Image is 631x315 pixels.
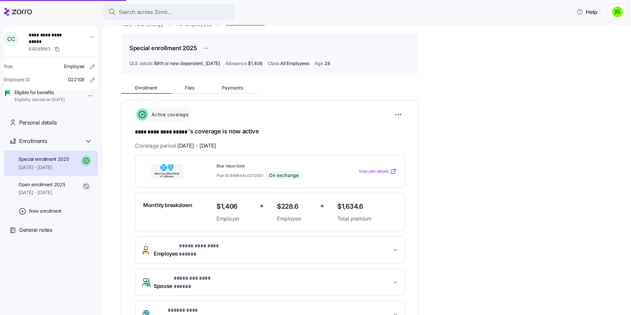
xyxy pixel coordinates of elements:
[337,215,397,223] span: Total premium
[248,60,262,67] span: $1,406
[129,60,153,67] span: QLE details
[359,168,389,175] span: View plan details
[135,142,216,150] span: Coverage period
[4,63,13,70] span: Role
[135,127,405,136] h1: 's coverage is now active
[185,86,194,90] span: Files
[18,189,65,196] span: [DATE] - [DATE]
[612,7,623,17] img: a4774ed6021b6d0ef619099e609a7ec5
[18,181,65,188] span: Open enrollment 2025
[29,46,50,52] span: 640d8fd3
[129,44,197,52] h1: Special enrollment 2025
[216,201,254,212] span: $1,406
[225,60,247,67] span: Allowance
[18,164,69,171] span: [DATE] - [DATE]
[103,4,235,20] button: Search across Zorro...
[268,60,279,67] span: Class
[7,36,15,42] span: C C
[315,60,323,67] span: Age
[18,156,69,162] span: Special enrollment 2025
[143,201,192,209] span: Monthly breakdown
[337,201,397,212] span: $1,634.6
[216,173,263,178] span: Plan ID: 46944AL0370001
[64,63,84,70] span: Employee
[19,137,47,145] span: Enrollments
[149,111,188,118] span: Active coverage
[206,60,220,67] span: [DATE]
[269,172,299,178] span: On exchange
[15,89,65,96] span: Eligible for benefits
[216,215,254,223] span: Employer
[68,76,84,83] span: D22108
[216,163,332,169] span: Blue Value Gold
[222,86,243,90] span: Payments
[277,215,315,223] span: Employee
[154,242,235,258] span: Employee
[177,142,216,150] span: [DATE] - [DATE]
[324,60,330,67] span: 28
[19,226,52,234] span: General notes
[359,168,397,175] a: View plan details
[143,164,191,179] img: BlueCross BlueShield of Alabama
[119,8,172,16] span: Search across Zorro...
[154,274,224,290] span: Spouse
[4,76,30,83] span: Employee ID
[135,86,157,90] span: Enrollment
[260,201,264,211] span: +
[154,60,220,67] span: Birth or new dependent ,
[29,208,61,214] span: New enrollment
[277,201,315,212] span: $228.6
[571,5,603,18] button: Help
[15,97,65,103] span: Eligibility started on [DATE]
[19,119,57,127] span: Personal details
[320,201,324,211] span: =
[577,8,597,16] span: Help
[280,60,309,67] span: All Employees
